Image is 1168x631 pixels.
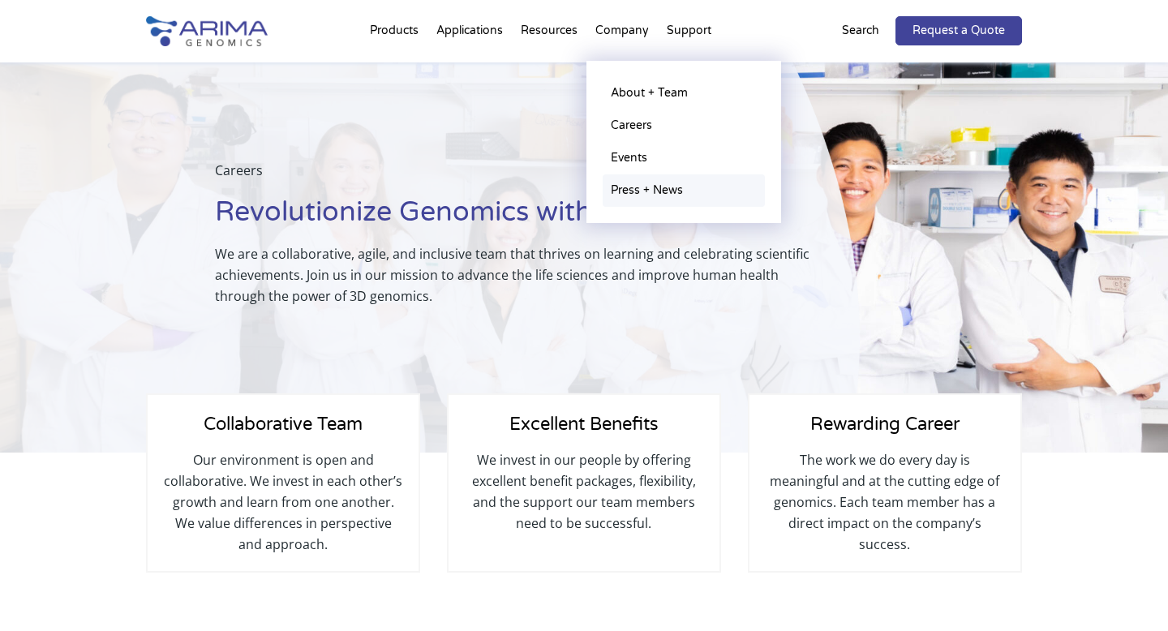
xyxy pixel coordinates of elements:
[204,414,363,435] span: Collaborative Team
[842,20,879,41] p: Search
[164,449,402,555] p: Our environment is open and collaborative. We invest in each other’s growth and learn from one an...
[509,414,659,435] span: Excellent Benefits
[146,16,268,46] img: Arima-Genomics-logo
[603,174,765,207] a: Press + News
[215,160,819,194] p: Careers
[603,109,765,142] a: Careers
[465,449,703,534] p: We invest in our people by offering excellent benefit packages, flexibility, and the support our ...
[895,16,1022,45] a: Request a Quote
[215,194,819,243] h1: Revolutionize Genomics with Us
[603,142,765,174] a: Events
[215,243,819,307] p: We are a collaborative, agile, and inclusive team that thrives on learning and celebrating scient...
[603,77,765,109] a: About + Team
[766,449,1004,555] p: The work we do every day is meaningful and at the cutting edge of genomics. Each team member has ...
[810,414,960,435] span: Rewarding Career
